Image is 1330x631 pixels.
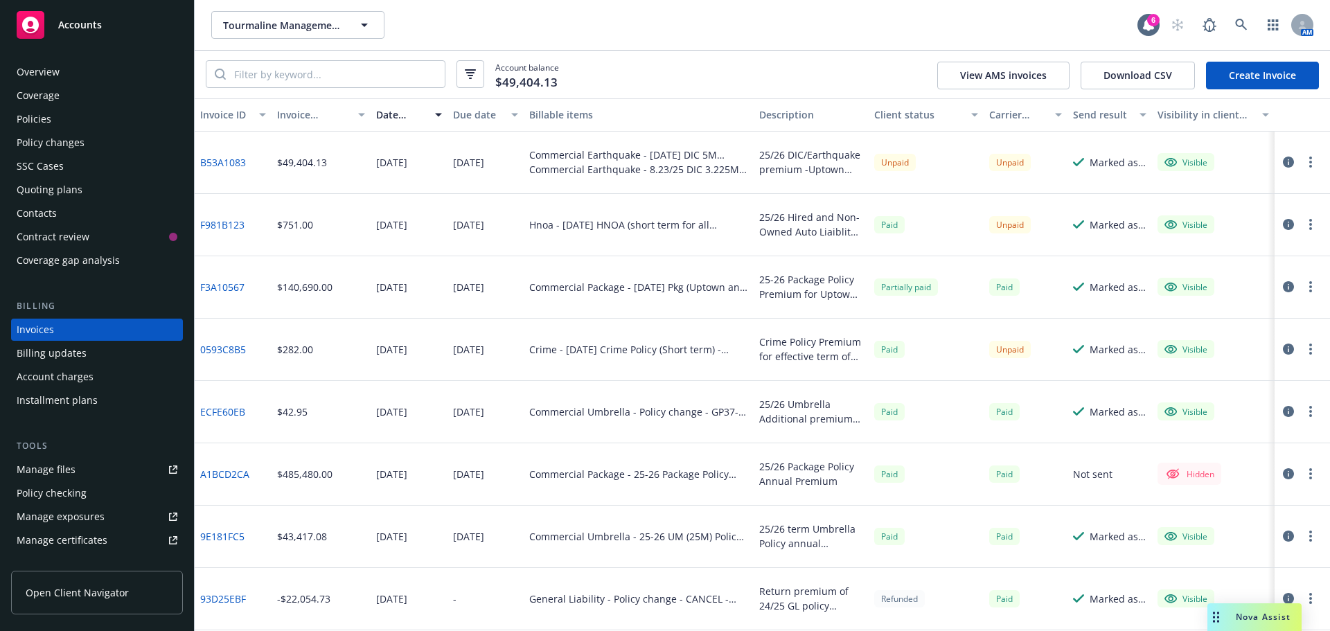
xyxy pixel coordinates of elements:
div: Paid [874,341,905,358]
a: Installment plans [11,389,183,411]
a: Manage certificates [11,529,183,551]
a: 9E181FC5 [200,529,245,544]
span: Accounts [58,19,102,30]
div: Coverage [17,85,60,107]
a: Policy checking [11,482,183,504]
div: $140,690.00 [277,280,332,294]
div: Crime Policy Premium for effective term of [DATE] - [DATE] [759,335,863,364]
span: Paid [989,528,1020,545]
div: [DATE] [376,529,407,544]
div: Policies [17,108,51,130]
span: Partially paid [874,278,938,296]
div: $485,480.00 [277,467,332,481]
div: [DATE] [453,342,484,357]
span: Tourmaline Management LLC [223,18,343,33]
div: [DATE] [453,405,484,419]
div: Paid [989,403,1020,420]
div: $49,404.13 [277,155,327,170]
a: Manage files [11,459,183,481]
button: Visibility in client dash [1152,98,1275,132]
div: Marked as sent [1090,592,1146,606]
div: Tools [11,439,183,453]
a: Manage exposures [11,506,183,528]
div: Commercial Umbrella - Policy change - GP37-24-1941285 [529,405,748,419]
div: 25/26 DIC/Earthquake premium -Uptown (short term) includes applicable taxes/fee [759,148,863,177]
div: Crime - [DATE] Crime Policy (Short term) - 108333845 [529,342,748,357]
div: Paid [874,528,905,545]
button: Tourmaline Management LLC [211,11,384,39]
div: Visible [1164,281,1207,293]
div: Manage exposures [17,506,105,528]
div: Paid [989,278,1020,296]
div: Unpaid [989,154,1031,171]
div: [DATE] [453,217,484,232]
span: Account balance [495,62,559,87]
svg: Search [215,69,226,80]
div: 6 [1147,14,1160,26]
button: Invoice amount [272,98,371,132]
div: Refunded [874,590,925,607]
div: [DATE] [376,467,407,481]
div: Billing [11,299,183,313]
span: Paid [874,403,905,420]
div: 25/26 Hired and Non-Owned Auto Liaiblity Policy Premium (short term) [759,210,863,239]
div: Hidden [1164,465,1214,482]
div: Drag to move [1207,603,1225,631]
a: SSC Cases [11,155,183,177]
div: Marked as sent [1090,280,1146,294]
div: - [453,592,456,606]
div: Date issued [376,107,427,122]
span: Paid [989,465,1020,483]
div: Paid [989,590,1020,607]
div: Visible [1164,156,1207,168]
div: Marked as sent [1090,155,1146,170]
div: Billable items [529,107,748,122]
div: $43,417.08 [277,529,327,544]
div: Send result [1073,107,1131,122]
a: Coverage [11,85,183,107]
div: Commercial Umbrella - 25-26 UM (25M) Policy - GP37-24-1941285 [529,529,748,544]
div: Description [759,107,863,122]
div: SSC Cases [17,155,64,177]
span: Open Client Navigator [26,585,129,600]
button: Client status [869,98,984,132]
a: Search [1227,11,1255,39]
a: F981B123 [200,217,245,232]
div: [DATE] [376,342,407,357]
div: Invoices [17,319,54,341]
div: Manage files [17,459,76,481]
button: Send result [1067,98,1152,132]
div: [DATE] [376,592,407,606]
div: Not sent [1073,467,1112,481]
div: Visible [1164,218,1207,231]
a: A1BCD2CA [200,467,249,481]
div: Quoting plans [17,179,82,201]
div: Visibility in client dash [1158,107,1254,122]
div: $282.00 [277,342,313,357]
a: Manage claims [11,553,183,575]
button: View AMS invoices [937,62,1070,89]
div: Commercial Package - [DATE] Pkg (Uptown and [PERSON_NAME] term) - Y-630-7Y745295-TCT-25 [529,280,748,294]
div: General Liability - Policy change - CANCEL - CA00004624103 [529,592,748,606]
a: Coverage gap analysis [11,249,183,272]
div: Invoice amount [277,107,351,122]
button: Billable items [524,98,754,132]
div: Marked as sent [1090,405,1146,419]
a: ECFE60EB [200,405,245,419]
div: Marked as sent [1090,217,1146,232]
div: [DATE] [453,467,484,481]
div: Contacts [17,202,57,224]
div: Marked as sent [1090,342,1146,357]
div: Paid [874,465,905,483]
div: Hnoa - [DATE] HNOA (short term for all entities) - BA-7Y757940-25-14-G [529,217,748,232]
div: $42.95 [277,405,308,419]
div: Coverage gap analysis [17,249,120,272]
a: Invoices [11,319,183,341]
div: Client status [874,107,963,122]
a: Billing updates [11,342,183,364]
div: $751.00 [277,217,313,232]
a: Contract review [11,226,183,248]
